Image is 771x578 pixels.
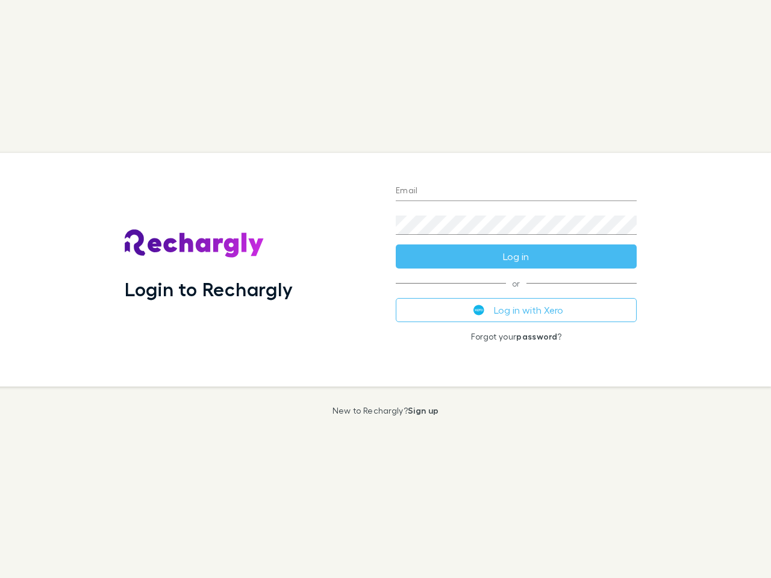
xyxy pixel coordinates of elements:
span: or [396,283,637,284]
button: Log in [396,244,637,269]
h1: Login to Rechargly [125,278,293,300]
p: New to Rechargly? [332,406,439,415]
img: Rechargly's Logo [125,229,264,258]
img: Xero's logo [473,305,484,315]
p: Forgot your ? [396,332,637,341]
button: Log in with Xero [396,298,637,322]
a: password [516,331,557,341]
a: Sign up [408,405,439,415]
